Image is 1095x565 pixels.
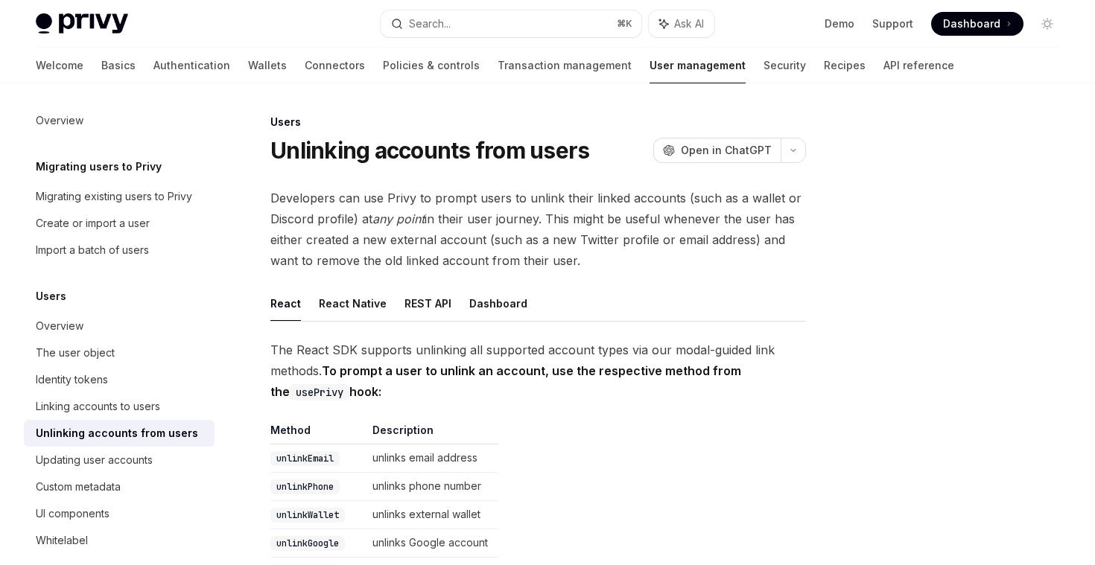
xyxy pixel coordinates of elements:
code: unlinkGoogle [270,536,345,551]
span: Developers can use Privy to prompt users to unlink their linked accounts (such as a wallet or Dis... [270,188,806,271]
code: unlinkWallet [270,508,345,523]
a: Welcome [36,48,83,83]
button: Dashboard [469,286,527,321]
button: REST API [404,286,451,321]
div: Overview [36,112,83,130]
a: Identity tokens [24,366,215,393]
a: Connectors [305,48,365,83]
a: User management [650,48,746,83]
th: Method [270,423,366,444]
a: The user object [24,339,215,366]
th: Description [366,423,498,444]
a: Dashboard [931,12,1023,36]
div: Unlinking accounts from users [36,424,198,442]
a: Security [764,48,806,83]
span: The React SDK supports unlinking all supported account types via our modal-guided link methods. [270,339,806,402]
a: Unlinking accounts from users [24,420,215,447]
code: unlinkEmail [270,451,340,466]
div: Search... [409,15,451,33]
button: React [270,286,301,321]
div: UI components [36,505,110,523]
h5: Migrating users to Privy [36,158,162,176]
a: Create or import a user [24,210,215,237]
span: Ask AI [674,16,704,31]
a: Linking accounts to users [24,393,215,420]
h1: Unlinking accounts from users [270,137,589,164]
button: Search...⌘K [381,10,641,37]
a: Migrating existing users to Privy [24,183,215,210]
div: Whitelabel [36,532,88,549]
code: unlinkPhone [270,479,340,494]
td: unlinks Google account [366,529,498,558]
span: Dashboard [943,16,1000,31]
a: Custom metadata [24,473,215,500]
div: Users [270,115,806,130]
h5: Users [36,287,66,305]
a: Updating user accounts [24,447,215,473]
div: Custom metadata [36,478,121,496]
span: Open in ChatGPT [681,143,772,158]
div: Migrating existing users to Privy [36,188,192,205]
a: Policies & controls [383,48,480,83]
code: usePrivy [290,384,349,400]
a: Transaction management [498,48,632,83]
a: Basics [101,48,136,83]
button: Ask AI [649,10,714,37]
em: any point [372,211,425,226]
a: Demo [825,16,854,31]
a: API reference [883,48,954,83]
a: Wallets [248,48,287,83]
div: Import a batch of users [36,241,149,259]
a: Recipes [824,48,866,83]
a: Whitelabel [24,527,215,554]
td: unlinks email address [366,444,498,473]
button: React Native [319,286,387,321]
div: Linking accounts to users [36,398,160,415]
td: unlinks external wallet [366,501,498,529]
strong: To prompt a user to unlink an account, use the respective method from the hook: [270,363,741,399]
a: UI components [24,500,215,527]
img: light logo [36,13,128,34]
div: The user object [36,344,115,362]
span: ⌘ K [617,18,632,30]
button: Toggle dark mode [1035,12,1059,36]
a: Overview [24,313,215,339]
div: Updating user accounts [36,451,153,469]
div: Overview [36,317,83,335]
a: Support [872,16,913,31]
button: Open in ChatGPT [653,138,781,163]
a: Authentication [153,48,230,83]
td: unlinks phone number [366,473,498,501]
div: Identity tokens [36,371,108,389]
a: Import a batch of users [24,237,215,264]
a: Overview [24,107,215,134]
div: Create or import a user [36,214,150,232]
